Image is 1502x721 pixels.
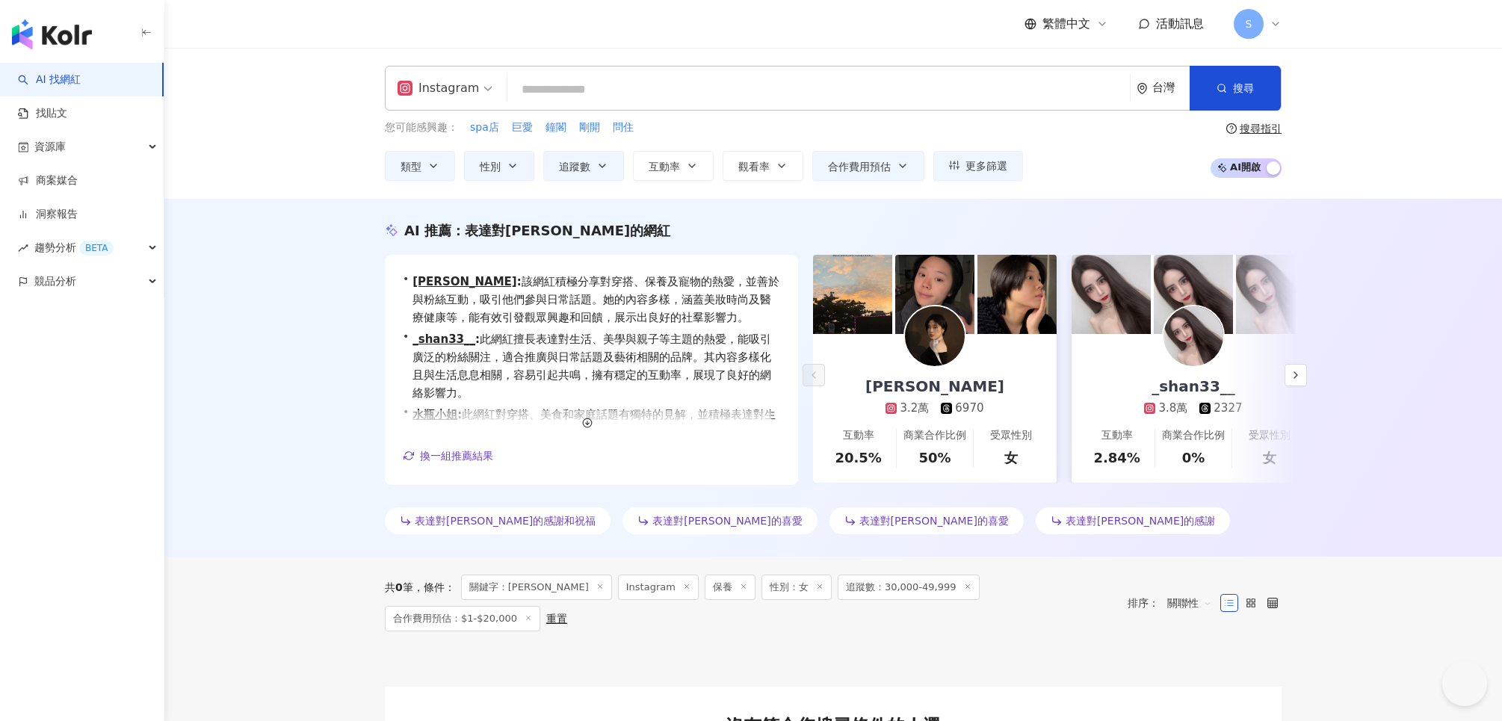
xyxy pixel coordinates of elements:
[905,306,965,366] img: KOL Avatar
[1233,82,1254,94] span: 搜尋
[859,515,1009,527] span: 表達對[PERSON_NAME]的喜愛
[612,120,634,136] button: 問住
[79,241,114,256] div: BETA
[1004,448,1018,467] div: 女
[1163,306,1223,366] img: KOL Avatar
[385,151,455,181] button: 類型
[1162,428,1225,443] div: 商業合作比例
[1128,591,1220,615] div: 排序：
[469,120,500,136] button: spa店
[933,151,1023,181] button: 更多篩選
[578,120,601,136] button: 剛開
[457,408,462,421] span: :
[385,581,413,593] div: 共 筆
[543,151,624,181] button: 追蹤數
[18,207,78,222] a: 洞察報告
[545,120,567,136] button: 鐘閣
[1066,515,1215,527] span: 表達對[PERSON_NAME]的感謝
[403,445,494,467] button: 換一組推薦結果
[18,243,28,253] span: rise
[955,400,983,416] div: 6970
[1236,255,1315,334] img: post-image
[1442,661,1487,706] iframe: Help Scout Beacon - Open
[34,130,66,164] span: 資源庫
[412,330,780,402] span: 此網紅擅長表達對生活、美學與親子等主題的熱愛，能吸引廣泛的粉絲關注，適合推廣與日常話題及藝術相關的品牌。其內容多樣化且與生活息息相關，容易引起共鳴，擁有穩定的互動率，展現了良好的網絡影響力。
[404,221,670,240] div: AI 推薦 ：
[1137,83,1148,94] span: environment
[517,275,522,288] span: :
[412,273,780,327] span: 該網紅積極分享對穿搭、保養及寵物的熱愛，並善於與粉絲互動，吸引他們參與日常話題。她的內容多樣，涵蓋美妝時尚及醫療健康等，能有效引發觀眾興趣和回饋，展示出良好的社羣影響力。
[812,151,924,181] button: 合作費用預估
[1093,448,1140,467] div: 2.84%
[1101,428,1133,443] div: 互動率
[412,275,516,288] a: [PERSON_NAME]
[403,330,780,402] div: •
[415,515,596,527] span: 表達對[PERSON_NAME]的感謝和祝福
[413,581,455,593] span: 條件 ：
[1249,428,1291,443] div: 受眾性別
[34,264,76,298] span: 競品分析
[1158,400,1187,416] div: 3.8萬
[420,450,493,462] span: 換一組推薦結果
[977,255,1057,334] img: post-image
[461,575,612,600] span: 關鍵字：[PERSON_NAME]
[512,120,533,135] span: 巨愛
[401,161,421,173] span: 類型
[738,161,770,173] span: 觀看率
[813,255,892,334] img: post-image
[403,406,780,459] div: •
[838,575,980,600] span: 追蹤數：30,000-49,999
[412,406,780,459] span: 此網紅對穿搭、美食和家庭話題有獨特的見解，並積極表達對生活的熱愛。尤其在保養和日常話題的內容中，能引發較高的互動與觀看，展現出良好的內容吸引力，適合品牌合作。
[1214,400,1242,416] div: 2327
[559,161,590,173] span: 追蹤數
[761,575,832,600] span: 性別：女
[18,72,81,87] a: searchAI 找網紅
[470,120,499,135] span: spa店
[965,160,1007,172] span: 更多篩選
[412,332,475,346] a: _shan33__
[618,575,699,600] span: Instagram
[1190,66,1281,111] button: 搜尋
[1263,448,1276,467] div: 女
[705,575,755,600] span: 保養
[465,223,670,238] span: 表達對[PERSON_NAME]的網紅
[398,76,479,100] div: Instagram
[546,120,566,135] span: 鐘閣
[546,613,567,625] div: 重置
[1154,255,1233,334] img: post-image
[828,161,891,173] span: 合作費用預估
[34,231,114,264] span: 趨勢分析
[813,334,1057,483] a: [PERSON_NAME]3.2萬6970互動率20.5%商業合作比例50%受眾性別女
[1240,123,1282,134] div: 搜尋指引
[1246,16,1252,32] span: S
[1226,123,1237,134] span: question-circle
[475,332,480,346] span: :
[918,448,951,467] div: 50%
[12,19,92,49] img: logo
[990,428,1032,443] div: 受眾性別
[511,120,534,136] button: 巨愛
[1137,376,1250,397] div: _shan33__
[1072,255,1151,334] img: post-image
[1072,334,1315,483] a: _shan33__3.8萬2327互動率2.84%商業合作比例0%受眾性別女
[900,400,929,416] div: 3.2萬
[1042,16,1090,32] span: 繁體中文
[633,151,714,181] button: 互動率
[850,376,1019,397] div: [PERSON_NAME]
[649,161,680,173] span: 互動率
[395,581,403,593] span: 0
[652,515,802,527] span: 表達對[PERSON_NAME]的喜愛
[1167,591,1212,615] span: 關聯性
[903,428,966,443] div: 商業合作比例
[18,106,67,121] a: 找貼文
[579,120,600,135] span: 剛開
[613,120,634,135] span: 問住
[843,428,874,443] div: 互動率
[18,173,78,188] a: 商案媒合
[385,120,458,135] span: 您可能感興趣：
[723,151,803,181] button: 觀看率
[480,161,501,173] span: 性別
[412,408,457,421] a: 水瓶小姐
[385,606,540,631] span: 合作費用預估：$1-$20,000
[1182,448,1205,467] div: 0%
